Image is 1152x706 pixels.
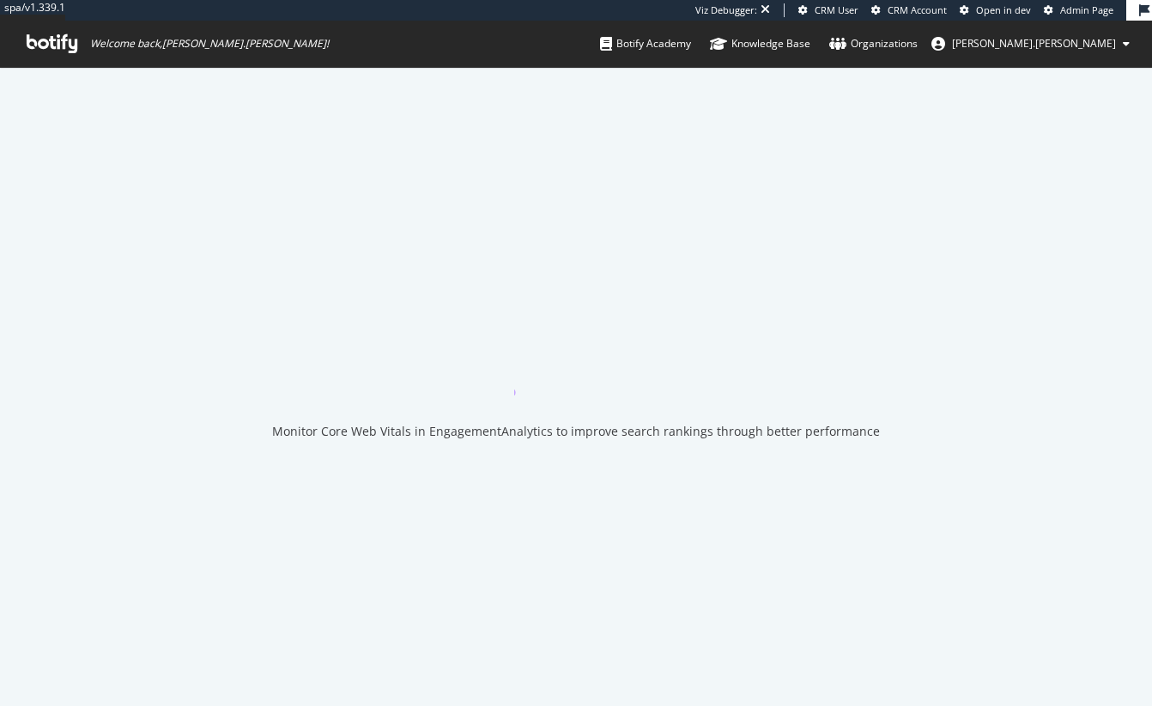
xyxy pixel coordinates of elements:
div: Organizations [829,35,918,52]
div: Viz Debugger: [695,3,757,17]
div: animation [514,334,638,395]
a: Knowledge Base [710,21,810,67]
a: CRM Account [871,3,947,17]
a: Botify Academy [600,21,691,67]
a: Admin Page [1044,3,1113,17]
a: Organizations [829,21,918,67]
a: CRM User [798,3,858,17]
span: jessica.jordan [952,36,1116,51]
span: Admin Page [1060,3,1113,16]
span: Welcome back, [PERSON_NAME].[PERSON_NAME] ! [90,37,329,51]
div: Botify Academy [600,35,691,52]
div: Monitor Core Web Vitals in EngagementAnalytics to improve search rankings through better performance [272,423,880,440]
button: [PERSON_NAME].[PERSON_NAME] [918,30,1143,57]
a: Open in dev [960,3,1031,17]
span: CRM User [815,3,858,16]
div: Knowledge Base [710,35,810,52]
span: CRM Account [888,3,947,16]
span: Open in dev [976,3,1031,16]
